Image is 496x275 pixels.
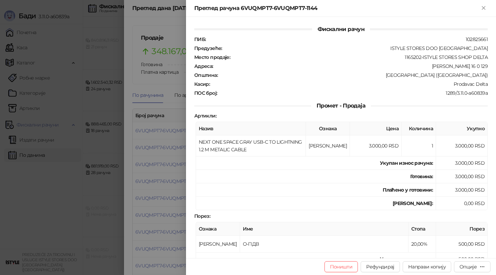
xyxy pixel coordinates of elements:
td: О-ПДВ [240,236,409,253]
td: [PERSON_NAME] [306,135,350,156]
div: [GEOGRAPHIC_DATA] ([GEOGRAPHIC_DATA]) [218,72,488,78]
div: [PERSON_NAME] 16 0 129 [214,63,488,69]
th: Ознака [196,222,240,236]
button: Опције [454,261,490,272]
th: Ознака [306,122,350,135]
strong: Општина : [194,72,218,78]
button: Рефундирај [361,261,400,272]
strong: Укупан износ рачуна : [380,160,433,166]
th: Количина [402,122,436,135]
div: ISTYLE STORES DOO [GEOGRAPHIC_DATA] [223,45,488,51]
div: Преглед рачуна 6VUQMPT7-6VUQMPT7-1144 [194,4,479,12]
th: Порез [436,222,488,236]
strong: Плаћено у готовини: [383,187,433,193]
td: 3.000,00 RSD [350,135,402,156]
div: Prodavac Delta [210,81,488,87]
th: Цена [350,122,402,135]
td: 3.000,00 RSD [436,170,488,183]
td: [PERSON_NAME] [196,236,240,253]
strong: Готовина : [410,173,433,180]
td: 3.000,00 RSD [436,183,488,197]
strong: Укупан износ пореза: [380,256,433,262]
div: Опције [459,264,477,270]
td: 500,00 RSD [436,253,488,266]
td: 0,00 RSD [436,197,488,210]
strong: [PERSON_NAME]: [393,200,433,206]
div: 1165202-ISTYLE STORES SHOP DELTA [231,54,488,60]
th: Укупно [436,122,488,135]
strong: Предузеће : [194,45,222,51]
button: Close [479,4,488,12]
div: 1289/3.11.0-a60839a [218,90,488,96]
button: Поништи [324,261,358,272]
strong: Место продаје : [194,54,230,60]
td: 500,00 RSD [436,236,488,253]
span: Направи копију [408,264,446,270]
td: 3.000,00 RSD [436,156,488,170]
td: 20,00% [409,236,436,253]
th: Име [240,222,409,236]
td: NEXT ONE SPACE GRAY USB-C TO LIGHTNING 1.2 M METALIC CABLE [196,135,306,156]
td: 3.000,00 RSD [436,135,488,156]
strong: Артикли : [194,113,216,119]
div: 102825661 [206,36,488,42]
strong: ПИБ : [194,36,206,42]
strong: Порез : [194,213,210,219]
th: Стопа [409,222,436,236]
span: Фискални рачун [312,26,370,32]
strong: Касир : [194,81,210,87]
span: Промет - Продаја [311,102,371,109]
th: Назив [196,122,306,135]
strong: Адреса : [194,63,213,69]
strong: ПОС број : [194,90,217,96]
button: Направи копију [403,261,451,272]
td: 1 [402,135,436,156]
